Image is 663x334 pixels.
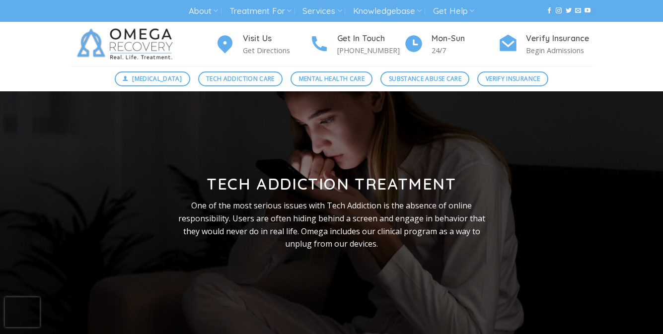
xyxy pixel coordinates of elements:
[433,2,474,20] a: Get Help
[432,32,498,45] h4: Mon-Sun
[353,2,422,20] a: Knowledgebase
[243,32,309,45] h4: Visit Us
[575,7,581,14] a: Send us an email
[207,174,456,194] strong: Tech Addiction Treatment
[115,71,190,86] a: [MEDICAL_DATA]
[337,32,404,45] h4: Get In Touch
[432,45,498,56] p: 24/7
[546,7,552,14] a: Follow on Facebook
[486,74,540,83] span: Verify Insurance
[477,71,548,86] a: Verify Insurance
[585,7,590,14] a: Follow on YouTube
[526,32,592,45] h4: Verify Insurance
[5,297,40,327] iframe: reCAPTCHA
[189,2,218,20] a: About
[309,32,404,57] a: Get In Touch [PHONE_NUMBER]
[556,7,562,14] a: Follow on Instagram
[291,71,372,86] a: Mental Health Care
[299,74,365,83] span: Mental Health Care
[229,2,292,20] a: Treatment For
[71,22,183,67] img: Omega Recovery
[302,2,342,20] a: Services
[526,45,592,56] p: Begin Admissions
[132,74,182,83] span: [MEDICAL_DATA]
[389,74,461,83] span: Substance Abuse Care
[380,71,469,86] a: Substance Abuse Care
[171,200,493,250] p: One of the most serious issues with Tech Addiction is the absence of online responsibility. Users...
[243,45,309,56] p: Get Directions
[198,71,283,86] a: Tech Addiction Care
[206,74,275,83] span: Tech Addiction Care
[566,7,572,14] a: Follow on Twitter
[337,45,404,56] p: [PHONE_NUMBER]
[498,32,592,57] a: Verify Insurance Begin Admissions
[215,32,309,57] a: Visit Us Get Directions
